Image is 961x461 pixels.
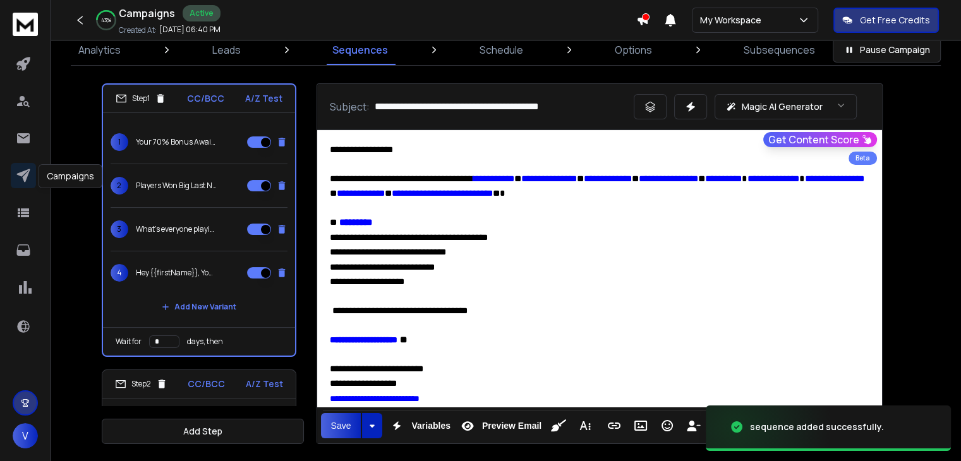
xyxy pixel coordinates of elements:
[111,264,128,282] span: 4
[159,25,221,35] p: [DATE] 06:40 PM
[136,268,217,278] p: Hey {{firstName}}, Your Bonus Is Waiting 🎮
[860,14,930,27] p: Get Free Credits
[480,42,523,57] p: Schedule
[116,93,166,104] div: Step 1
[246,378,283,390] p: A/Z Test
[321,413,361,438] button: Save
[750,421,884,433] div: sequence added successfully.
[480,421,544,431] span: Preview Email
[78,42,121,57] p: Analytics
[849,152,877,165] div: Beta
[102,83,296,357] li: Step1CC/BCCA/Z Test1Your 70% Bonus Awaits! 🕹️2Players Won Big Last Night - Are You Next? 🎰3What’s...
[136,224,217,234] p: What’s everyone playing tonight? Find out inside
[187,92,224,105] p: CC/BCC
[456,413,544,438] button: Preview Email
[136,137,217,147] p: Your 70% Bonus Awaits! 🕹️
[385,413,453,438] button: Variables
[212,42,241,57] p: Leads
[39,164,102,188] div: Campaigns
[744,42,815,57] p: Subsequences
[833,8,939,33] button: Get Free Credits
[187,337,223,347] p: days, then
[682,413,706,438] button: Insert Unsubscribe Link
[547,413,571,438] button: Clean HTML
[763,132,877,147] button: Get Content Score
[655,413,679,438] button: Emoticons
[472,35,531,65] a: Schedule
[115,378,167,390] div: Step 2
[245,92,282,105] p: A/Z Test
[325,35,396,65] a: Sequences
[152,294,246,320] button: Add New Variant
[102,419,304,444] button: Add Step
[119,25,157,35] p: Created At:
[332,42,388,57] p: Sequences
[602,413,626,438] button: Insert Link (Ctrl+K)
[71,35,128,65] a: Analytics
[629,413,653,438] button: Insert Image (Ctrl+P)
[700,14,766,27] p: My Workspace
[607,35,660,65] a: Options
[111,220,128,238] span: 3
[330,99,370,114] p: Subject:
[742,100,823,113] p: Magic AI Generator
[111,133,128,151] span: 1
[111,177,128,195] span: 2
[101,16,111,24] p: 43 %
[833,37,941,63] button: Pause Campaign
[119,6,175,21] h1: Campaigns
[188,378,225,390] p: CC/BCC
[736,35,823,65] a: Subsequences
[13,13,38,36] img: logo
[116,337,142,347] p: Wait for
[13,423,38,448] button: V
[136,181,217,191] p: Players Won Big Last Night - Are You Next? 🎰
[615,42,652,57] p: Options
[183,5,221,21] div: Active
[573,413,597,438] button: More Text
[205,35,248,65] a: Leads
[409,421,453,431] span: Variables
[715,94,857,119] button: Magic AI Generator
